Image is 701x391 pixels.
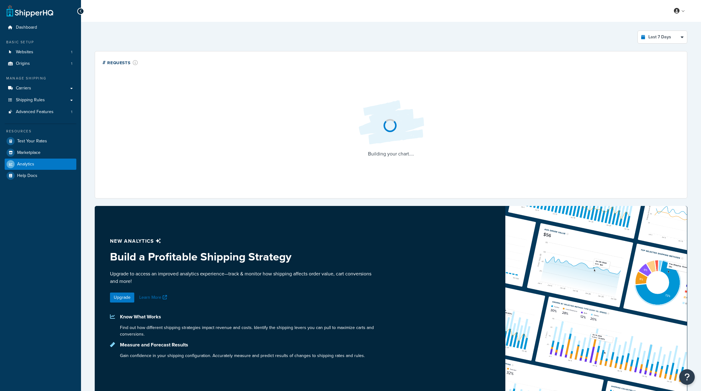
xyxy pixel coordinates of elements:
[103,59,138,66] div: # Requests
[679,369,695,385] button: Open Resource Center
[16,98,45,103] span: Shipping Rules
[5,170,76,181] a: Help Docs
[5,76,76,81] div: Manage Shipping
[5,83,76,94] a: Carriers
[120,352,365,359] p: Gain confidence in your shipping configuration. Accurately measure and predict results of changes...
[5,58,76,69] li: Origins
[5,106,76,118] a: Advanced Features1
[16,25,37,30] span: Dashboard
[139,294,169,301] a: Learn More
[17,139,47,144] span: Test Your Rates
[17,150,41,155] span: Marketplace
[120,312,376,321] p: Know What Works
[5,106,76,118] li: Advanced Features
[71,50,72,55] span: 1
[354,95,428,150] img: Loading...
[5,46,76,58] a: Websites1
[17,162,34,167] span: Analytics
[16,61,30,66] span: Origins
[71,61,72,66] span: 1
[5,159,76,170] a: Analytics
[110,237,376,246] p: New analytics
[16,50,33,55] span: Websites
[110,293,134,303] a: Upgrade
[5,147,76,158] a: Marketplace
[5,94,76,106] a: Shipping Rules
[5,46,76,58] li: Websites
[5,22,76,33] a: Dashboard
[110,250,376,263] h3: Build a Profitable Shipping Strategy
[5,58,76,69] a: Origins1
[5,40,76,45] div: Basic Setup
[16,109,54,115] span: Advanced Features
[17,173,37,179] span: Help Docs
[120,324,376,337] p: Find out how different shipping strategies impact revenue and costs. Identify the shipping levers...
[71,109,72,115] span: 1
[110,270,376,285] p: Upgrade to access an improved analytics experience—track & monitor how shipping affects order val...
[120,341,365,349] p: Measure and Forecast Results
[5,136,76,147] a: Test Your Rates
[5,129,76,134] div: Resources
[16,86,31,91] span: Carriers
[354,150,428,158] p: Building your chart....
